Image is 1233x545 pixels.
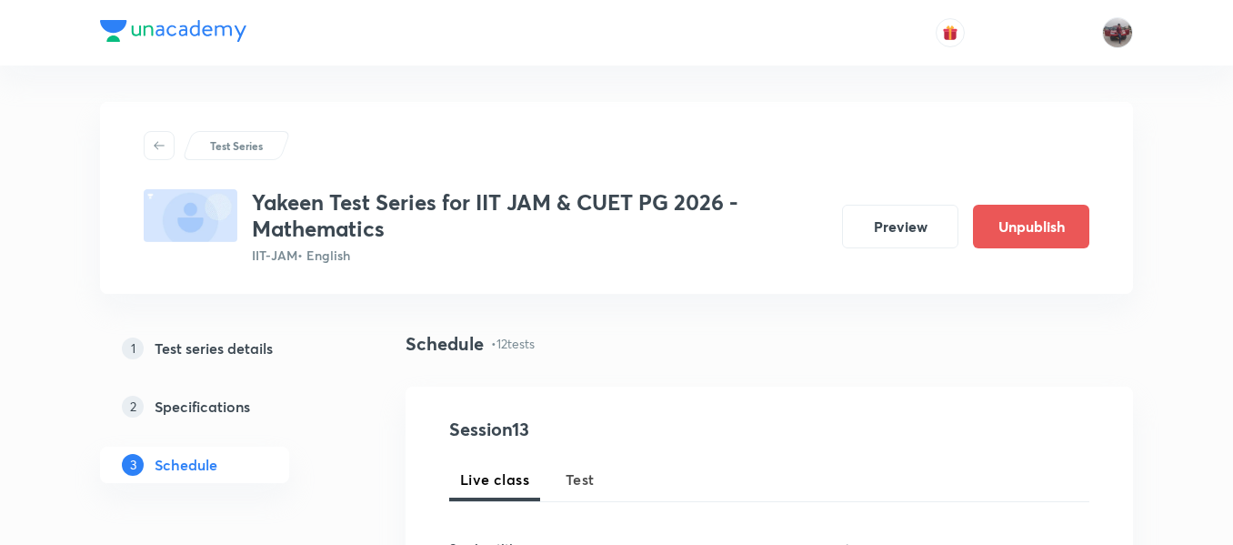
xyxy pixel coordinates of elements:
[1102,17,1133,48] img: amirhussain Hussain
[942,25,958,41] img: avatar
[936,18,965,47] button: avatar
[100,330,347,367] a: 1Test series details
[491,334,535,353] p: • 12 tests
[210,137,263,154] p: Test Series
[155,338,273,359] h5: Test series details
[100,20,246,42] img: Company Logo
[460,469,529,490] span: Live class
[566,469,595,490] span: Test
[100,389,347,425] a: 2Specifications
[252,189,827,242] h3: Yakeen Test Series for IIT JAM & CUET PG 2026 - Mathematics
[100,20,246,46] a: Company Logo
[155,396,250,418] h5: Specifications
[449,416,781,443] h4: Session 13
[842,205,958,248] button: Preview
[122,338,144,359] p: 1
[406,330,484,358] h4: Schedule
[122,396,144,418] p: 2
[252,246,827,265] p: IIT-JAM • English
[973,205,1089,248] button: Unpublish
[144,189,237,242] img: fallback-thumbnail.png
[122,454,144,476] p: 3
[155,454,217,476] h5: Schedule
